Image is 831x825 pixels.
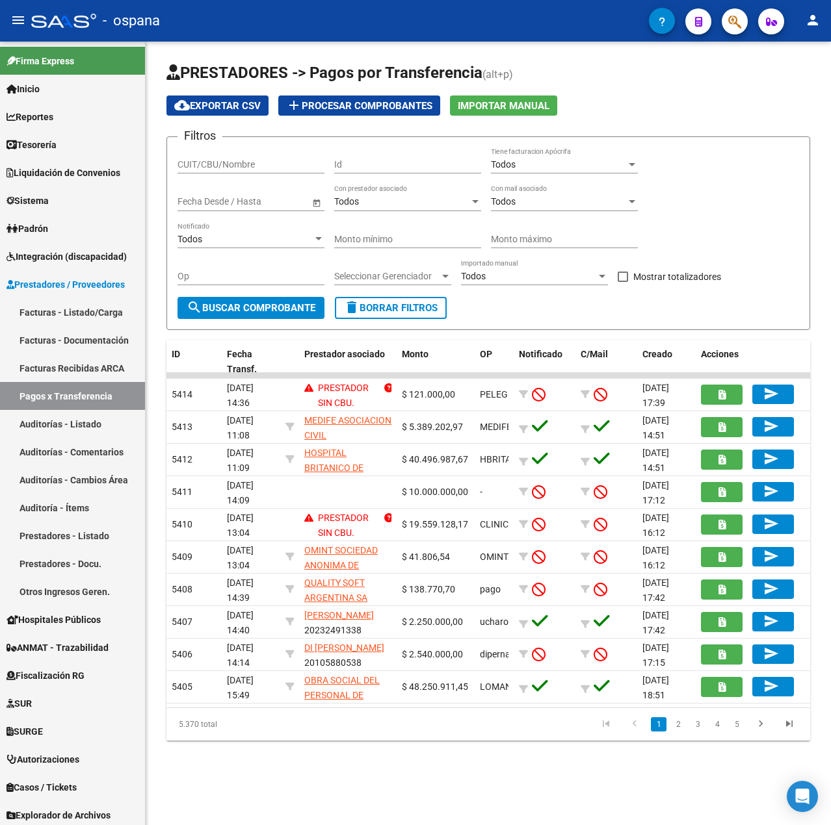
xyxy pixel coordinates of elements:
datatable-header-cell: Notificado [514,340,575,383]
button: Procesar Comprobantes [278,95,440,116]
span: 5408 [172,584,192,594]
a: 5 [729,717,745,731]
span: [DATE] 14:14 [227,642,254,668]
span: LOMANEGRA [480,681,535,692]
mat-icon: send [763,581,779,596]
span: [DATE] 14:36 [227,383,254,408]
span: $ 10.000.000,00 [402,487,468,497]
datatable-header-cell: Prestador asociado [299,340,397,383]
span: [DATE] 16:12 [642,513,669,538]
span: Acciones [701,349,739,359]
span: [DATE] 13:04 [227,513,254,538]
a: go to last page [777,717,802,731]
span: [DATE] 15:49 [227,675,254,700]
span: C/Mail [581,349,608,359]
span: Explorador de Archivos [7,808,111,822]
span: HOSPITAL BRITANICO DE [GEOGRAPHIC_DATA] ASOCIACION CIVIL [304,448,392,502]
span: Hospitales Públicos [7,613,101,627]
button: Open calendar [310,196,323,209]
span: [DATE] 17:42 [642,577,669,603]
span: Todos [461,271,486,281]
span: $ 40.496.987,67 [402,454,468,464]
span: MEDIFE ASOCIACION CIVIL [304,415,391,440]
span: PRESTADORES -> Pagos por Transferencia [166,64,482,82]
span: Reportes [7,110,53,124]
span: 5412 [172,454,192,464]
span: Liquidación de Convenios [7,166,120,180]
span: 5413 [172,422,192,432]
mat-icon: send [763,418,779,434]
span: [DATE] 17:15 [642,642,669,668]
span: ucharogelio [480,616,527,627]
span: Autorizaciones [7,752,79,767]
span: 30707848339 [304,592,391,618]
mat-icon: send [763,678,779,694]
mat-icon: delete [344,299,360,315]
span: SUR [7,696,32,711]
input: Fecha inicio [178,196,225,207]
mat-icon: send [763,386,779,401]
span: Fecha Transf. [227,349,257,374]
span: CLINICADELSO [480,519,542,529]
a: 1 [651,717,666,731]
span: Notificado [519,349,562,359]
a: 4 [709,717,725,731]
mat-icon: search [187,299,202,315]
span: [DATE] 14:40 [227,610,254,635]
span: Mostrar totalizadores [633,269,721,285]
span: 20232491338 [304,610,374,635]
mat-icon: send [763,451,779,466]
span: [DATE] 11:08 [227,415,254,440]
datatable-header-cell: Monto [397,340,475,383]
button: Exportar CSV [166,95,269,116]
span: 5409 [172,552,192,562]
span: $ 2.250.000,00 [402,616,463,627]
li: page 4 [707,713,727,735]
p: PRESTADOR SIN CBU. ACTUALICE LA INFORMACIÓN DEL PRESTADOR. [318,511,380,600]
span: $ 48.250.911,45 [402,681,468,692]
span: DI [PERSON_NAME] [304,642,384,653]
span: [DATE] 17:39 [642,383,669,408]
span: $ 121.000,00 [402,389,455,400]
span: Integración (discapacidad) [7,249,127,264]
a: go to next page [748,717,773,731]
span: [DATE] 13:04 [227,545,254,570]
mat-icon: person [805,12,821,28]
span: $ 2.540.000,00 [402,649,463,659]
span: pago [480,584,501,594]
span: Sistema [7,194,49,208]
span: Buscar Comprobante [187,302,315,314]
datatable-header-cell: OP [475,340,514,383]
span: 5407 [172,616,192,627]
div: Open Intercom Messenger [787,781,818,812]
span: [DATE] 16:12 [642,545,669,570]
span: diperna [480,649,510,659]
span: Prestadores / Proveedores [7,277,125,292]
span: $ 41.806,54 [402,552,450,562]
span: [DATE] 14:51 [642,448,669,473]
button: Buscar Comprobante [178,297,324,319]
a: go to first page [594,717,618,731]
span: - [480,487,482,497]
datatable-header-cell: Creado [637,340,696,383]
li: page 3 [688,713,707,735]
span: Borrar Filtros [344,302,438,314]
span: 5405 [172,681,192,692]
span: HBRITANICO [480,454,533,464]
div: 5.370 total [166,708,293,741]
mat-icon: send [763,483,779,499]
span: [DATE] 11:09 [227,448,254,473]
mat-icon: menu [10,12,26,28]
span: QUALITY SOFT ARGENTINA SA [304,577,367,603]
mat-icon: send [763,548,779,564]
mat-icon: cloud_download [174,97,190,113]
span: Firma Express [7,54,74,68]
span: Creado [642,349,672,359]
span: Monto [402,349,429,359]
li: page 5 [727,713,746,735]
span: OBRA SOCIAL DEL PERSONAL DE DIRECCION [PERSON_NAME] [304,675,380,730]
p: PRESTADOR SIN CBU. ACTUALICE LA INFORMACIÓN DEL PRESTADOR. [318,381,380,470]
span: Exportar CSV [174,100,261,112]
span: [DATE] 17:12 [642,480,669,505]
span: OMINT SOCIEDAD ANONIMA DE SERVICIOS [304,545,378,585]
